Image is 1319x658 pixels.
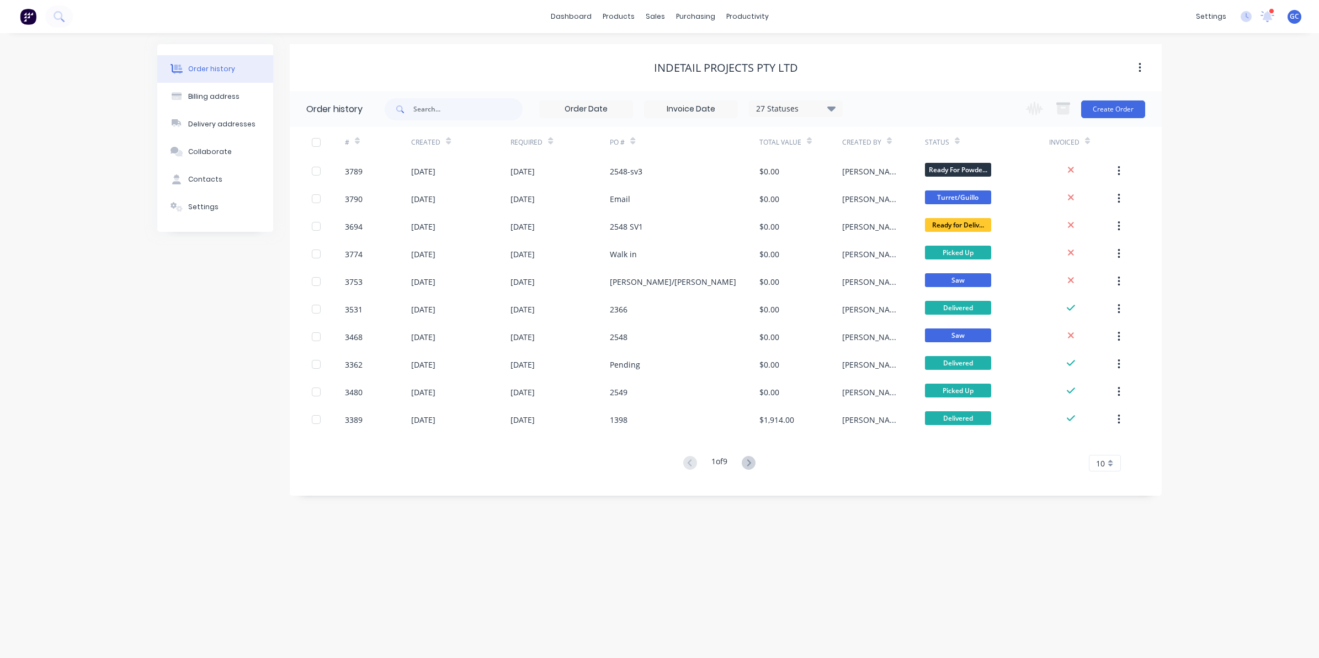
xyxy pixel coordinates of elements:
[759,137,801,147] div: Total Value
[925,246,991,259] span: Picked Up
[345,248,363,260] div: 3774
[510,221,535,232] div: [DATE]
[188,64,235,74] div: Order history
[759,414,794,426] div: $1,914.00
[510,331,535,343] div: [DATE]
[610,331,627,343] div: 2548
[610,166,642,177] div: 2548-sv3
[510,193,535,205] div: [DATE]
[545,8,597,25] a: dashboard
[411,386,435,398] div: [DATE]
[610,414,627,426] div: 1398
[759,248,779,260] div: $0.00
[345,386,363,398] div: 3480
[306,103,363,116] div: Order history
[510,137,543,147] div: Required
[610,193,630,205] div: Email
[188,202,219,212] div: Settings
[1049,137,1079,147] div: Invoiced
[610,276,736,288] div: [PERSON_NAME]/[PERSON_NAME]
[411,137,440,147] div: Created
[749,103,842,115] div: 27 Statuses
[925,411,991,425] span: Delivered
[345,359,363,370] div: 3362
[411,193,435,205] div: [DATE]
[510,304,535,315] div: [DATE]
[188,174,222,184] div: Contacts
[842,127,925,157] div: Created By
[188,147,232,157] div: Collaborate
[842,137,881,147] div: Created By
[925,384,991,397] span: Picked Up
[1096,458,1105,469] span: 10
[925,218,991,232] span: Ready for Deliv...
[540,101,632,118] input: Order Date
[759,331,779,343] div: $0.00
[842,276,903,288] div: [PERSON_NAME]
[510,127,610,157] div: Required
[759,386,779,398] div: $0.00
[411,166,435,177] div: [DATE]
[510,276,535,288] div: [DATE]
[842,304,903,315] div: [PERSON_NAME]
[721,8,774,25] div: productivity
[510,166,535,177] div: [DATE]
[842,386,903,398] div: [PERSON_NAME]
[1290,12,1299,22] span: GC
[925,301,991,315] span: Delivered
[510,248,535,260] div: [DATE]
[345,414,363,426] div: 3389
[411,248,435,260] div: [DATE]
[925,163,991,177] span: Ready For Powde...
[20,8,36,25] img: Factory
[925,137,949,147] div: Status
[188,119,256,129] div: Delivery addresses
[842,221,903,232] div: [PERSON_NAME]
[411,276,435,288] div: [DATE]
[411,127,510,157] div: Created
[925,190,991,204] span: Turret/Guillo
[842,414,903,426] div: [PERSON_NAME]
[842,193,903,205] div: [PERSON_NAME]
[157,138,273,166] button: Collaborate
[345,193,363,205] div: 3790
[610,137,625,147] div: PO #
[157,166,273,193] button: Contacts
[759,359,779,370] div: $0.00
[510,359,535,370] div: [DATE]
[510,386,535,398] div: [DATE]
[597,8,640,25] div: products
[925,273,991,287] span: Saw
[925,356,991,370] span: Delivered
[610,221,643,232] div: 2548 SV1
[157,55,273,83] button: Order history
[157,83,273,110] button: Billing address
[413,98,523,120] input: Search...
[610,386,627,398] div: 2549
[411,331,435,343] div: [DATE]
[345,127,411,157] div: #
[842,359,903,370] div: [PERSON_NAME]
[411,221,435,232] div: [DATE]
[654,61,798,75] div: Indetail Projects Pty Ltd
[759,221,779,232] div: $0.00
[345,276,363,288] div: 3753
[759,127,842,157] div: Total Value
[610,127,759,157] div: PO #
[345,331,363,343] div: 3468
[157,110,273,138] button: Delivery addresses
[345,221,363,232] div: 3694
[1081,100,1145,118] button: Create Order
[411,414,435,426] div: [DATE]
[345,166,363,177] div: 3789
[411,304,435,315] div: [DATE]
[759,193,779,205] div: $0.00
[411,359,435,370] div: [DATE]
[1049,127,1115,157] div: Invoiced
[925,328,991,342] span: Saw
[610,304,627,315] div: 2366
[345,304,363,315] div: 3531
[640,8,671,25] div: sales
[645,101,737,118] input: Invoice Date
[188,92,240,102] div: Billing address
